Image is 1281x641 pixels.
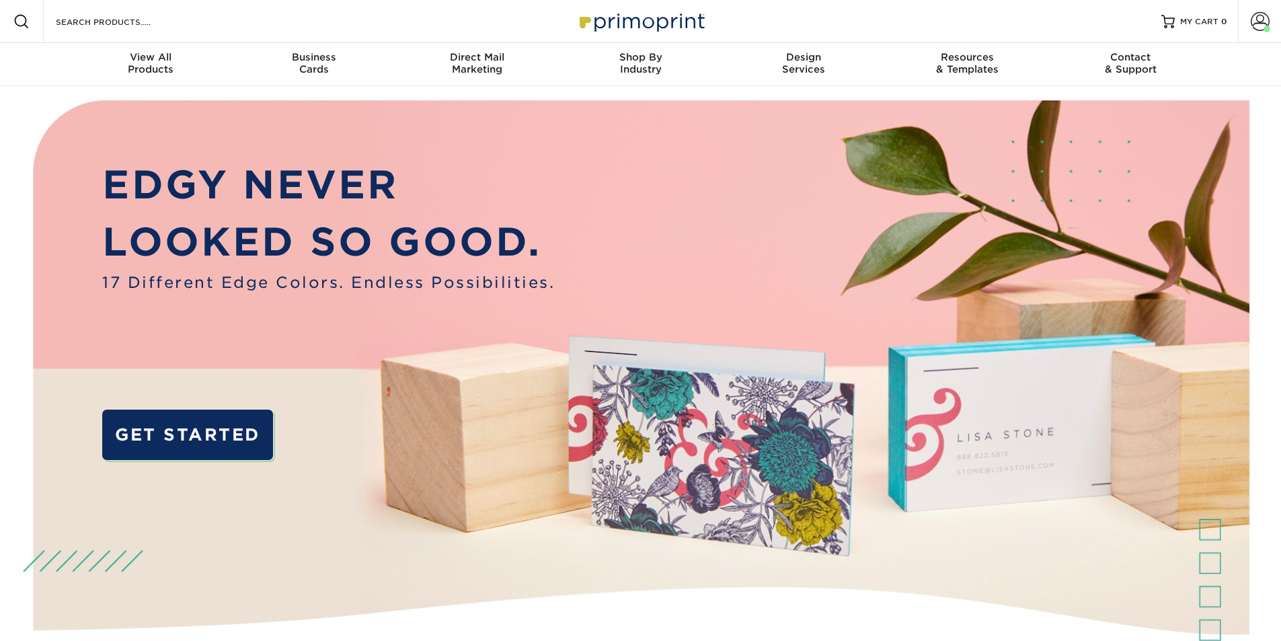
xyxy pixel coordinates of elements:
p: LOOKED SO GOOD. [102,213,555,271]
a: BusinessCards [232,43,395,86]
span: View All [69,51,233,63]
div: Marketing [395,51,559,75]
p: EDGY NEVER [102,156,555,214]
a: Resources& Templates [886,43,1049,86]
input: SEARCH PRODUCTS..... [54,13,186,30]
a: Direct MailMarketing [395,43,559,86]
a: Contact& Support [1049,43,1212,86]
div: Industry [559,51,722,75]
a: View AllProducts [69,43,233,86]
a: Shop ByIndustry [559,43,722,86]
span: 0 [1221,17,1227,26]
span: Business [232,51,395,63]
a: GET STARTED [102,410,272,460]
span: 17 Different Edge Colors. Endless Possibilities. [102,271,555,294]
div: Services [722,51,886,75]
div: & Support [1049,51,1212,75]
div: & Templates [886,51,1049,75]
a: DesignServices [722,43,886,86]
div: Products [69,51,233,75]
span: MY CART [1180,16,1218,28]
span: Direct Mail [395,51,559,63]
div: Cards [232,51,395,75]
span: Resources [886,51,1049,63]
span: Contact [1049,51,1212,63]
span: Design [722,51,886,63]
img: Primoprint [574,7,708,36]
span: Shop By [559,51,722,63]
